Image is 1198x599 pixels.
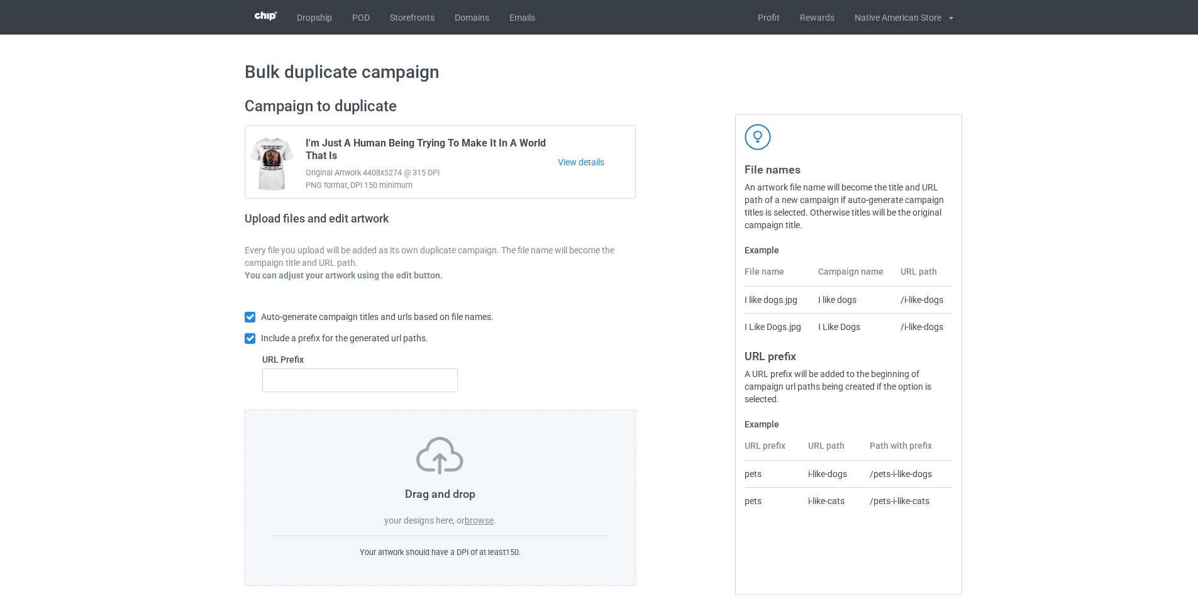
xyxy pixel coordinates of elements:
[863,439,953,461] th: Path with prefix
[262,353,458,366] label: URL Prefix
[494,515,496,525] span: .
[745,181,953,231] div: An artwork file name will become the title and URL path of a new campaign if auto-generate campai...
[245,270,443,280] b: You can adjust your artwork using the edit button.
[745,313,811,340] td: I Like Dogs.jpg
[894,265,953,287] th: URL path
[745,244,953,256] label: Example
[360,547,521,557] span: Your artwork should have a DPI of at least 150 .
[845,2,941,33] div: Native American Store
[384,515,465,525] span: your designs here, or
[745,349,953,363] h3: URL prefix
[255,11,277,21] img: 3d383065fc803cdd16c62507c020ddf8.png
[745,368,953,405] div: A URL prefix will be added to the beginning of campaign url paths being created if the option is ...
[894,313,953,340] td: /i-like-dogs
[863,487,953,514] td: /pets-i-like-cats
[801,461,863,487] td: i-like-dogs
[811,265,894,287] th: Campaign name
[306,179,558,192] span: PNG format, DPI 150 minimum
[558,156,635,168] a: View details
[745,287,811,313] td: I like dogs.jpg
[306,167,558,179] span: Original Artwork 4408x5274 @ 315 DPI
[245,244,636,269] p: Every file you upload will be added as its own duplicate campaign. The file name will become the ...
[306,137,558,167] span: I'm Just A Human Being Trying To Make It In A World That Is
[245,97,636,116] h2: Campaign to duplicate
[863,461,953,487] td: /pets-i-like-dogs
[801,439,863,461] th: URL path
[801,487,863,514] td: i-like-cats
[745,439,801,461] th: URL prefix
[745,124,771,150] img: svg+xml;base64,PD94bWwgdmVyc2lvbj0iMS4wIiBlbmNvZGluZz0iVVRGLTgiPz4KPHN2ZyB3aWR0aD0iNDJweCIgaGVpZ2...
[811,287,894,313] td: I like dogs
[745,162,953,177] h3: File names
[245,212,479,235] h2: Upload files and edit artwork
[745,461,801,487] td: pets
[245,61,953,84] h1: Bulk duplicate campaign
[745,487,801,514] td: pets
[745,265,811,287] th: File name
[416,437,463,475] img: svg+xml;base64,PD94bWwgdmVyc2lvbj0iMS4wIiBlbmNvZGluZz0iVVRGLTgiPz4KPHN2ZyB3aWR0aD0iNzVweCIgaGVpZ2...
[465,515,494,525] label: browse
[745,418,953,431] label: Example
[811,313,894,340] td: I Like Dogs
[261,333,428,343] span: Include a prefix for the generated url paths.
[261,312,494,322] span: Auto-generate campaign titles and urls based on file names.
[894,287,953,313] td: /i-like-dogs
[272,486,609,501] h3: Drag and drop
